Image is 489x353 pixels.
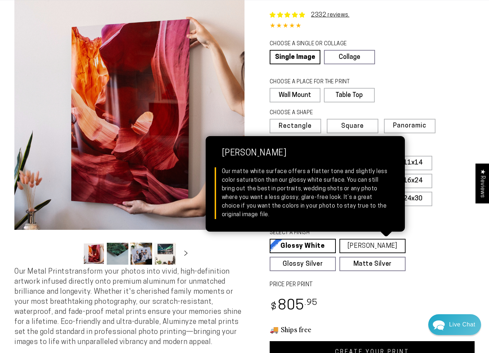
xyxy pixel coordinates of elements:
[279,123,312,130] span: Rectangle
[341,123,364,130] span: Square
[475,163,489,203] div: Click to open Judge.me floating reviews tab
[270,299,317,313] bdi: 805
[339,239,406,253] a: [PERSON_NAME]
[428,314,481,335] div: Chat widget toggle
[305,299,317,307] sup: .95
[270,109,369,117] legend: CHOOSE A SHAPE
[222,149,389,167] strong: [PERSON_NAME]
[270,88,320,102] label: Wall Mount
[324,50,375,64] a: Collage
[271,302,277,312] span: $
[83,243,105,265] button: Load image 1 in gallery view
[270,325,475,334] h3: 🚚 Ships free
[394,174,432,188] label: 16x24
[324,88,375,102] label: Table Top
[270,257,336,271] a: Glossy Silver
[178,246,194,262] button: Slide right
[270,239,336,253] a: Glossy White
[270,281,475,289] label: PRICE PER PRINT
[311,12,349,18] a: 2332 reviews.
[107,243,128,265] button: Load image 2 in gallery view
[270,78,368,86] legend: CHOOSE A PLACE FOR THE PRINT
[449,314,475,335] div: Contact Us Directly
[270,21,475,32] div: 4.85 out of 5.0 stars
[131,243,152,265] button: Load image 3 in gallery view
[14,268,242,346] span: Our Metal Prints transform your photos into vivid, high-definition artwork infused directly onto ...
[270,229,390,237] legend: SELECT A FINISH
[154,243,176,265] button: Load image 4 in gallery view
[270,50,320,64] a: Single Image
[394,156,432,170] label: 11x14
[393,122,426,129] span: Panoramic
[339,257,406,271] a: Matte Silver
[394,192,432,206] label: 24x30
[222,167,389,219] div: Our matte white surface offers a flatter tone and slightly less color saturation than our glossy ...
[270,40,368,48] legend: CHOOSE A SINGLE OR COLLAGE
[65,246,81,262] button: Slide left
